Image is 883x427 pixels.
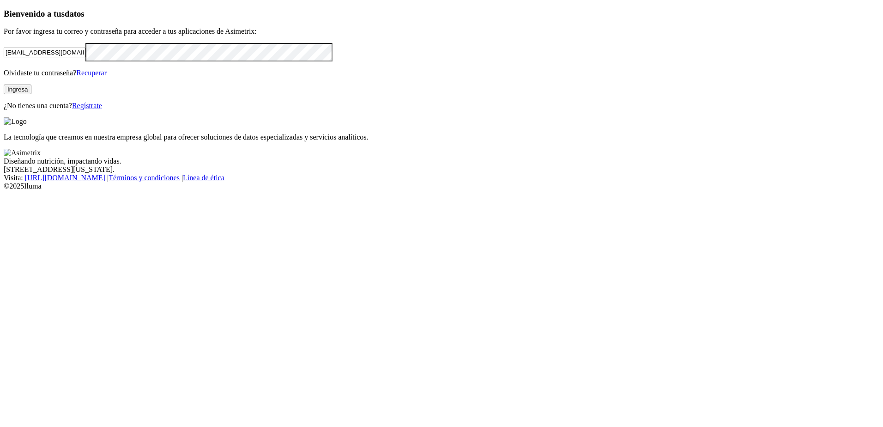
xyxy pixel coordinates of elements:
[109,174,180,182] a: Términos y condiciones
[72,102,102,110] a: Regístrate
[183,174,224,182] a: Línea de ética
[4,182,879,190] div: © 2025 Iluma
[4,149,41,157] img: Asimetrix
[4,174,879,182] div: Visita : | |
[4,48,85,57] input: Tu correo
[4,27,879,36] p: Por favor ingresa tu correo y contraseña para acceder a tus aplicaciones de Asimetrix:
[4,85,31,94] button: Ingresa
[25,174,105,182] a: [URL][DOMAIN_NAME]
[4,157,879,165] div: Diseñando nutrición, impactando vidas.
[4,9,879,19] h3: Bienvenido a tus
[4,117,27,126] img: Logo
[4,102,879,110] p: ¿No tienes una cuenta?
[65,9,85,18] span: datos
[4,165,879,174] div: [STREET_ADDRESS][US_STATE].
[4,133,879,141] p: La tecnología que creamos en nuestra empresa global para ofrecer soluciones de datos especializad...
[76,69,107,77] a: Recuperar
[4,69,879,77] p: Olvidaste tu contraseña?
